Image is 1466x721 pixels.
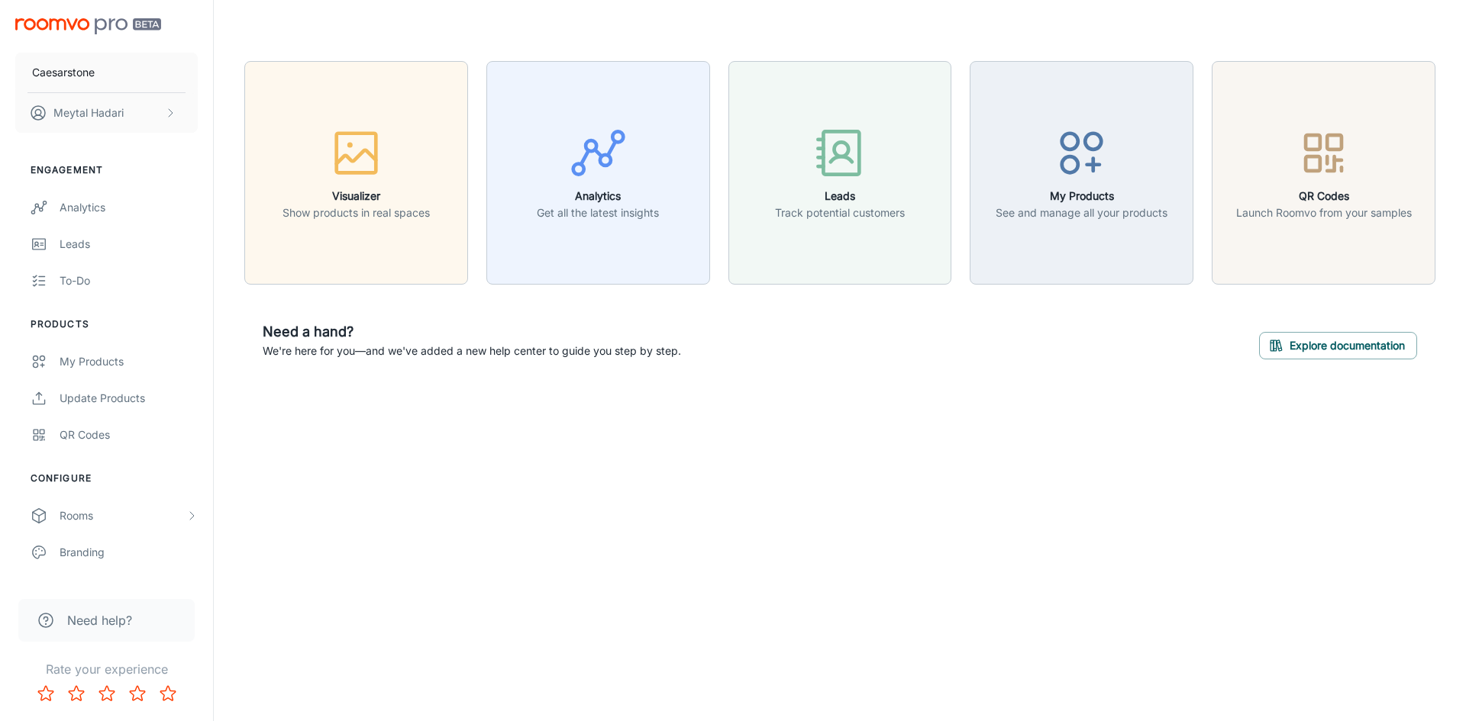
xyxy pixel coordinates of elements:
a: QR CodesLaunch Roomvo from your samples [1212,164,1435,179]
p: See and manage all your products [996,204,1167,221]
h6: Visualizer [283,188,430,204]
div: Update Products [60,390,198,407]
div: QR Codes [60,426,198,443]
p: Launch Roomvo from your samples [1236,204,1412,221]
h6: Need a hand? [263,321,681,343]
h6: My Products [996,188,1167,204]
h6: QR Codes [1236,188,1412,204]
div: Analytics [60,199,198,216]
p: Caesarstone [32,64,95,81]
h6: Leads [775,188,905,204]
a: AnalyticsGet all the latest insights [486,164,710,179]
button: VisualizerShow products in real spaces [244,61,468,285]
button: Meytal Hadari [15,93,198,133]
button: QR CodesLaunch Roomvo from your samples [1212,61,1435,285]
p: Show products in real spaces [283,204,430,221]
button: Explore documentation [1259,332,1417,359]
div: Leads [60,236,198,253]
p: Get all the latest insights [537,204,659,221]
button: AnalyticsGet all the latest insights [486,61,710,285]
p: Track potential customers [775,204,905,221]
button: My ProductsSee and manage all your products [970,61,1193,285]
img: Roomvo PRO Beta [15,18,161,34]
div: My Products [60,353,198,370]
button: LeadsTrack potential customers [728,61,952,285]
div: To-do [60,272,198,289]
a: Explore documentation [1259,336,1417,352]
a: LeadsTrack potential customers [728,164,952,179]
a: My ProductsSee and manage all your products [970,164,1193,179]
p: Meytal Hadari [53,105,124,121]
h6: Analytics [537,188,659,204]
button: Caesarstone [15,53,198,92]
p: We're here for you—and we've added a new help center to guide you step by step. [263,343,681,359]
